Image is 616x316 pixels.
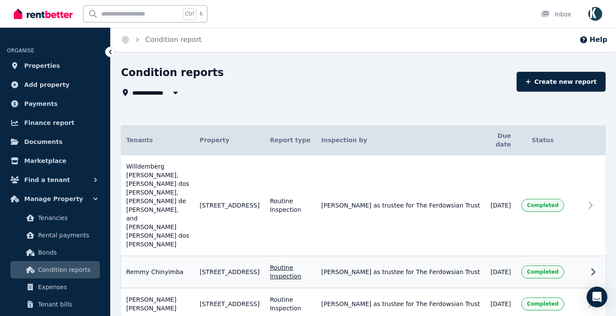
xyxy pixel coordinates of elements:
span: Tenancies [38,213,96,223]
td: [STREET_ADDRESS] [195,155,265,256]
span: [PERSON_NAME] as trustee for The Ferdowsian Trust [321,201,480,210]
span: Find a tenant [24,175,70,185]
a: Condition report [145,35,201,44]
span: Expenses [38,282,96,292]
span: Marketplace [24,156,66,166]
span: Tenant bills [38,299,96,310]
span: Completed [527,300,559,307]
a: Create new report [517,72,606,92]
a: Bonds [10,244,100,261]
th: Status [516,125,569,155]
td: [STREET_ADDRESS] [195,256,265,288]
a: Expenses [10,278,100,296]
span: Documents [24,137,63,147]
a: Tenancies [10,209,100,227]
span: Bonds [38,247,96,258]
img: RentBetter [14,7,73,20]
nav: Breadcrumb [111,28,212,52]
span: [PERSON_NAME] as trustee for The Ferdowsian Trust [321,268,480,276]
a: Properties [7,57,103,74]
span: [PERSON_NAME] [PERSON_NAME] [126,295,189,313]
img: Omid Ferdowsian as trustee for The Ferdowsian Trust [588,7,602,21]
a: Add property [7,76,103,93]
div: Inbox [541,10,571,19]
a: Marketplace [7,152,103,169]
button: Manage Property [7,190,103,207]
span: Rental payments [38,230,96,240]
td: Routine Inspection [265,155,316,256]
span: Payments [24,99,57,109]
span: Completed [527,268,559,275]
td: Routine Inspection [265,256,316,288]
span: Tenants [126,136,153,144]
th: Due date [485,125,516,155]
th: Inspection by [316,125,485,155]
td: [DATE] [485,256,516,288]
button: Find a tenant [7,171,103,188]
th: Report type [265,125,316,155]
span: Condition reports [38,265,96,275]
span: k [200,10,203,17]
span: [PERSON_NAME] as trustee for The Ferdowsian Trust [321,300,480,308]
a: Payments [7,95,103,112]
span: Properties [24,61,60,71]
a: Condition reports [10,261,100,278]
span: Willdemberg [PERSON_NAME], [PERSON_NAME] dos [PERSON_NAME], [PERSON_NAME] de [PERSON_NAME], and [... [126,162,189,249]
span: Add property [24,80,70,90]
button: Help [579,35,607,45]
span: Ctrl [183,8,196,19]
span: ORGANISE [7,48,34,54]
span: Completed [527,202,559,209]
span: Manage Property [24,194,83,204]
h1: Condition reports [121,66,224,80]
a: Finance report [7,114,103,131]
a: Documents [7,133,103,150]
div: Open Intercom Messenger [587,287,607,307]
span: Finance report [24,118,74,128]
td: [DATE] [485,155,516,256]
span: Remmy Chinyimba [126,268,183,276]
a: Tenant bills [10,296,100,313]
a: Rental payments [10,227,100,244]
th: Property [195,125,265,155]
